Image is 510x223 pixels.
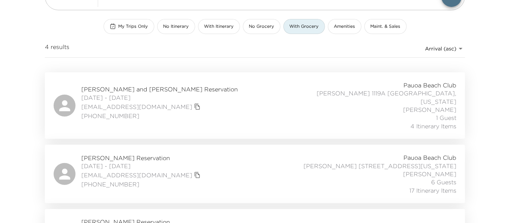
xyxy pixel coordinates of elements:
[81,85,238,93] span: [PERSON_NAME] and [PERSON_NAME] Reservation
[304,162,456,170] span: [PERSON_NAME] [STREET_ADDRESS][US_STATE]
[119,23,148,30] span: My Trips Only
[371,23,401,30] span: Maint. & Sales
[81,154,202,162] span: [PERSON_NAME] Reservation
[425,45,456,52] span: Arrival (asc)
[243,19,281,34] button: No Grocery
[104,19,154,34] button: My Trips Only
[81,103,192,111] a: [EMAIL_ADDRESS][DOMAIN_NAME]
[45,43,69,54] span: 4 results
[81,180,202,188] span: [PHONE_NUMBER]
[198,19,240,34] button: With Itinerary
[45,72,465,139] a: [PERSON_NAME] and [PERSON_NAME] Reservation[DATE] - [DATE][EMAIL_ADDRESS][DOMAIN_NAME]copy primar...
[403,106,456,114] span: [PERSON_NAME]
[403,170,456,178] span: [PERSON_NAME]
[192,102,202,112] button: copy primary member email
[192,170,202,180] button: copy primary member email
[403,154,456,162] span: Pauoa Beach Club
[283,19,325,34] button: With Grocery
[249,23,274,30] span: No Grocery
[409,186,456,194] span: 17 Itinerary Items
[328,19,362,34] button: Amenities
[436,114,456,122] span: 1 Guest
[290,23,319,30] span: With Grocery
[403,81,456,89] span: Pauoa Beach Club
[163,23,189,30] span: No Itinerary
[81,94,238,102] span: [DATE] - [DATE]
[410,122,456,130] span: 4 Itinerary Items
[364,19,407,34] button: Maint. & Sales
[81,162,202,170] span: [DATE] - [DATE]
[157,19,195,34] button: No Itinerary
[334,23,355,30] span: Amenities
[45,145,465,203] a: [PERSON_NAME] Reservation[DATE] - [DATE][EMAIL_ADDRESS][DOMAIN_NAME]copy primary member email[PHO...
[81,112,238,120] span: [PHONE_NUMBER]
[81,171,192,179] a: [EMAIL_ADDRESS][DOMAIN_NAME]
[204,23,234,30] span: With Itinerary
[295,89,456,106] span: [PERSON_NAME] 1119A [GEOGRAPHIC_DATA], [US_STATE]
[431,178,456,186] span: 6 Guests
